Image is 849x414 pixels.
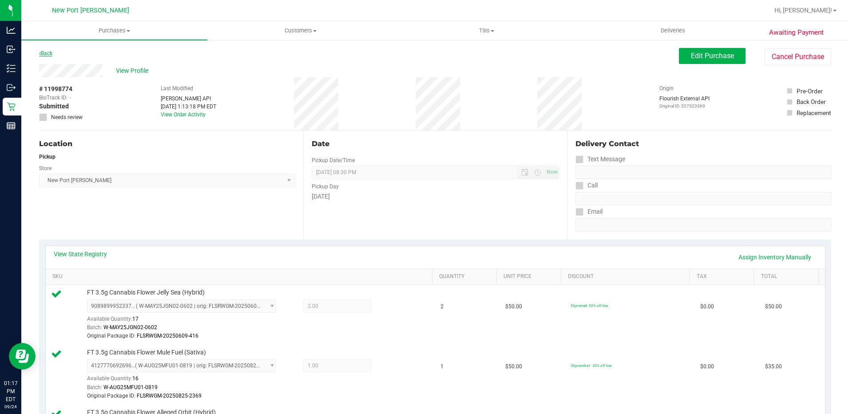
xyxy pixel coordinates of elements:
div: [PERSON_NAME] API [161,95,216,103]
div: Delivery Contact [575,139,831,149]
span: 2 [440,303,444,311]
span: FLSRWGM-20250825-2369 [137,393,202,399]
span: Customers [208,27,393,35]
a: SKU [52,273,428,280]
label: Store [39,164,52,172]
p: Original ID: 327323369 [659,103,710,109]
span: FLSRWGM-20250609-416 [137,333,198,339]
div: [DATE] [312,192,559,201]
input: Format: (999) 999-9999 [575,166,831,179]
p: 09/24 [4,403,17,410]
a: Discount [568,273,686,280]
span: 17 [132,316,139,322]
span: Edit Purchase [691,52,734,60]
a: Tax [697,273,750,280]
div: Available Quantity: [87,372,286,390]
a: Customers [207,21,393,40]
span: FT 3.5g Cannabis Flower Jelly Sea (Hybrid) [87,288,205,297]
label: Call [575,179,598,192]
div: Location [39,139,295,149]
a: Unit Price [504,273,557,280]
span: Original Package ID: [87,393,135,399]
inline-svg: Analytics [7,26,16,35]
inline-svg: Inbound [7,45,16,54]
span: W-MAY25JGN02-0602 [103,324,157,330]
span: Needs review [51,113,83,121]
a: Assign Inventory Manually [733,250,817,265]
span: BioTrack ID: [39,94,67,102]
a: View State Registry [54,250,107,259]
inline-svg: Inventory [7,64,16,73]
p: 01:17 PM EDT [4,379,17,403]
a: Total [761,273,815,280]
span: $0.00 [700,362,714,371]
div: Date [312,139,559,149]
label: Email [575,205,603,218]
span: Awaiting Payment [769,28,824,38]
span: FT 3.5g Cannabis Flower Mule Fuel (Sativa) [87,348,206,357]
a: Tills [394,21,580,40]
input: Format: (999) 999-9999 [575,192,831,205]
inline-svg: Retail [7,102,16,111]
span: 16 [132,375,139,382]
a: Deliveries [580,21,766,40]
span: W-AUG25MFU01-0819 [103,384,158,390]
strong: Pickup [39,154,56,160]
button: Cancel Purchase [765,48,831,65]
span: Tills [394,27,579,35]
div: Flourish External API [659,95,710,109]
label: Last Modified [161,84,193,92]
span: $0.00 [700,303,714,311]
span: 1 [440,362,444,371]
span: Purchases [21,27,207,35]
span: $50.00 [505,303,522,311]
span: New Port [PERSON_NAME] [52,7,129,14]
iframe: Resource center [9,343,36,370]
span: Batch: [87,324,102,330]
label: Origin [659,84,674,92]
a: View Order Activity [161,111,206,118]
div: Available Quantity: [87,313,286,330]
span: Original Package ID: [87,333,135,339]
span: $50.00 [765,303,782,311]
span: - [70,94,71,102]
div: Replacement [797,108,831,117]
span: 30premfire1: 30% off line [571,363,611,368]
a: Quantity [439,273,493,280]
span: View Profile [116,66,151,76]
label: Pickup Day [312,183,339,191]
span: $35.00 [765,362,782,371]
inline-svg: Reports [7,121,16,130]
label: Pickup Date/Time [312,156,355,164]
span: # 11998774 [39,84,72,94]
label: Text Message [575,153,625,166]
span: Hi, [PERSON_NAME]! [774,7,832,14]
div: Back Order [797,97,826,106]
span: Batch: [87,384,102,390]
a: Purchases [21,21,207,40]
inline-svg: Outbound [7,83,16,92]
div: [DATE] 1:13:18 PM EDT [161,103,216,111]
span: 50premall: 50% off line [571,303,608,308]
div: Pre-Order [797,87,823,96]
a: Back [39,50,52,56]
span: Submitted [39,102,69,111]
span: Deliveries [649,27,697,35]
button: Edit Purchase [679,48,746,64]
span: $50.00 [505,362,522,371]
